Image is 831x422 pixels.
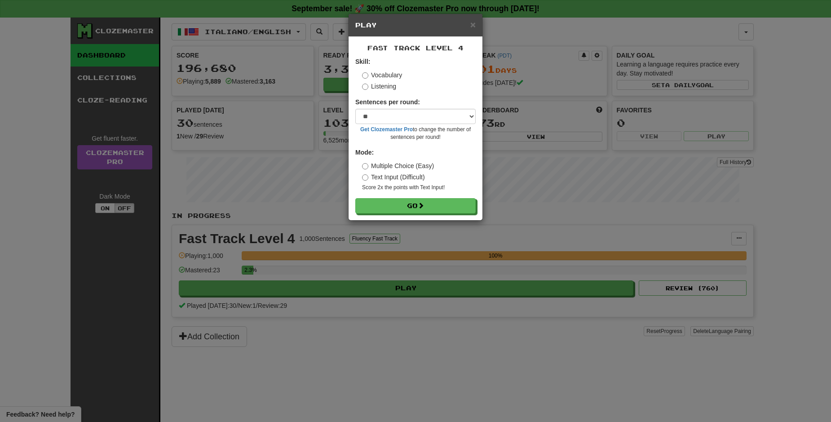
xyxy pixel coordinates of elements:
[362,84,368,90] input: Listening
[362,163,368,169] input: Multiple Choice (Easy)
[355,98,420,107] label: Sentences per round:
[362,82,396,91] label: Listening
[355,198,476,213] button: Go
[362,174,368,181] input: Text Input (Difficult)
[367,44,464,52] span: Fast Track Level 4
[362,173,425,182] label: Text Input (Difficult)
[470,20,476,29] button: Close
[355,149,374,156] strong: Mode:
[362,71,402,80] label: Vocabulary
[355,126,476,141] small: to change the number of sentences per round!
[355,58,370,65] strong: Skill:
[360,126,413,133] a: Get Clozemaster Pro
[355,21,476,30] h5: Play
[362,161,434,170] label: Multiple Choice (Easy)
[362,72,368,79] input: Vocabulary
[470,19,476,30] span: ×
[362,184,476,191] small: Score 2x the points with Text Input !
